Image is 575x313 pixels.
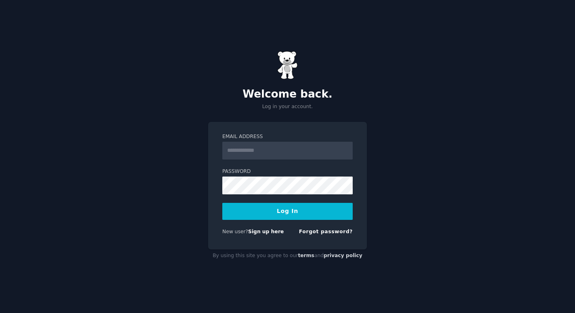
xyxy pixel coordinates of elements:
[248,229,284,234] a: Sign up here
[222,229,248,234] span: New user?
[222,133,353,141] label: Email Address
[298,253,314,258] a: terms
[324,253,362,258] a: privacy policy
[208,249,367,262] div: By using this site you agree to our and
[208,103,367,111] p: Log in your account.
[222,203,353,220] button: Log In
[208,88,367,101] h2: Welcome back.
[277,51,298,79] img: Gummy Bear
[222,168,353,175] label: Password
[299,229,353,234] a: Forgot password?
